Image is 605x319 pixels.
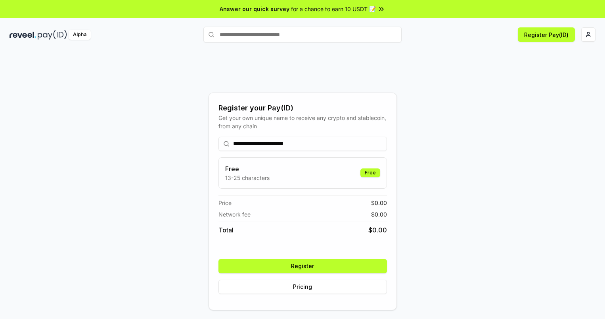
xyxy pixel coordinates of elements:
[218,210,251,218] span: Network fee
[218,280,387,294] button: Pricing
[225,174,270,182] p: 13-25 characters
[69,30,91,40] div: Alpha
[218,259,387,273] button: Register
[368,225,387,235] span: $ 0.00
[218,114,387,130] div: Get your own unique name to receive any crypto and stablecoin, from any chain
[220,5,289,13] span: Answer our quick survey
[218,102,387,114] div: Register your Pay(ID)
[38,30,67,40] img: pay_id
[518,27,575,42] button: Register Pay(ID)
[218,225,234,235] span: Total
[291,5,376,13] span: for a chance to earn 10 USDT 📝
[360,168,380,177] div: Free
[371,199,387,207] span: $ 0.00
[10,30,36,40] img: reveel_dark
[371,210,387,218] span: $ 0.00
[225,164,270,174] h3: Free
[218,199,232,207] span: Price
